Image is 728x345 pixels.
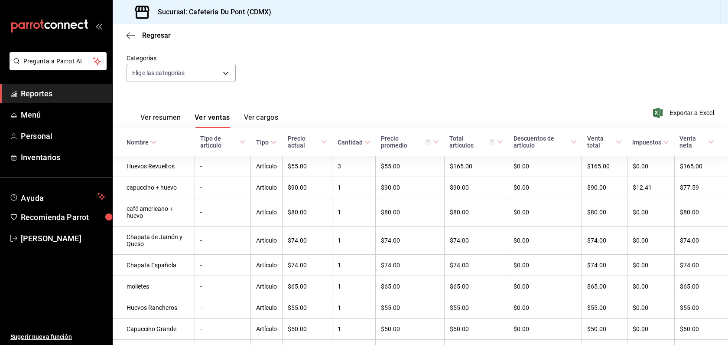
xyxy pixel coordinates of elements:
[508,297,582,319] td: $0.00
[444,319,508,340] td: $50.00
[582,319,627,340] td: $50.00
[582,255,627,276] td: $74.00
[10,52,107,70] button: Pregunta a Parrot AI
[582,156,627,177] td: $165.00
[627,255,674,276] td: $0.00
[508,255,582,276] td: $0.00
[142,31,171,39] span: Regresar
[508,319,582,340] td: $0.00
[627,198,674,227] td: $0.00
[21,109,105,121] span: Menú
[444,276,508,297] td: $65.00
[251,177,283,198] td: Artículo
[113,156,195,177] td: Huevos Revueltos
[674,276,728,297] td: $65.00
[582,276,627,297] td: $65.00
[95,23,102,30] button: open_drawer_menu
[113,227,195,255] td: Chapata de Jamón y Queso
[332,227,376,255] td: 1
[338,139,363,146] div: Cantidad
[444,255,508,276] td: $74.00
[21,151,105,163] span: Inventarios
[195,156,251,177] td: -
[288,135,327,149] span: Precio actual
[195,276,251,297] td: -
[127,55,236,61] label: Categorías
[113,276,195,297] td: molletes
[283,198,332,227] td: $80.00
[195,319,251,340] td: -
[444,297,508,319] td: $55.00
[674,227,728,255] td: $74.00
[283,255,332,276] td: $74.00
[627,156,674,177] td: $0.00
[679,135,714,149] span: Venta neta
[674,177,728,198] td: $77.59
[587,135,622,149] span: Venta total
[195,297,251,319] td: -
[10,332,105,342] span: Sugerir nueva función
[376,156,445,177] td: $55.00
[444,156,508,177] td: $165.00
[113,255,195,276] td: Chapata Española
[376,255,445,276] td: $74.00
[376,297,445,319] td: $55.00
[251,276,283,297] td: Artículo
[195,255,251,276] td: -
[508,198,582,227] td: $0.00
[376,276,445,297] td: $65.00
[655,108,714,118] button: Exportar a Excel
[508,156,582,177] td: $0.00
[627,319,674,340] td: $0.00
[508,276,582,297] td: $0.00
[283,297,332,319] td: $55.00
[674,255,728,276] td: $74.00
[127,139,149,146] div: Nombre
[288,135,319,149] div: Precio actual
[6,63,107,72] a: Pregunta a Parrot AI
[338,139,370,146] span: Cantidad
[195,177,251,198] td: -
[283,276,332,297] td: $65.00
[21,211,105,223] span: Recomienda Parrot
[381,135,439,149] span: Precio promedio
[283,156,332,177] td: $55.00
[332,276,376,297] td: 1
[332,156,376,177] td: 3
[200,135,238,149] div: Tipo de artículo
[332,198,376,227] td: 1
[376,319,445,340] td: $50.00
[381,135,432,149] div: Precio promedio
[251,198,283,227] td: Artículo
[332,177,376,198] td: 1
[513,135,577,149] span: Descuentos de artículo
[627,276,674,297] td: $0.00
[23,57,93,66] span: Pregunta a Parrot AI
[251,156,283,177] td: Artículo
[332,297,376,319] td: 1
[444,198,508,227] td: $80.00
[627,297,674,319] td: $0.00
[508,227,582,255] td: $0.00
[21,233,105,244] span: [PERSON_NAME]
[582,297,627,319] td: $55.00
[449,135,503,149] span: Total artículos
[425,139,431,145] svg: Precio promedio = Total artículos / cantidad
[256,139,269,146] div: Tipo
[21,88,105,99] span: Reportes
[113,297,195,319] td: Huevos Rancheros
[674,156,728,177] td: $165.00
[195,227,251,255] td: -
[376,227,445,255] td: $74.00
[582,198,627,227] td: $80.00
[21,130,105,142] span: Personal
[582,227,627,255] td: $74.00
[113,319,195,340] td: Capuccino Grande
[627,227,674,255] td: $0.00
[332,319,376,340] td: 1
[251,255,283,276] td: Artículo
[200,135,246,149] span: Tipo de artículo
[113,198,195,227] td: café americano + huevo
[251,319,283,340] td: Artículo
